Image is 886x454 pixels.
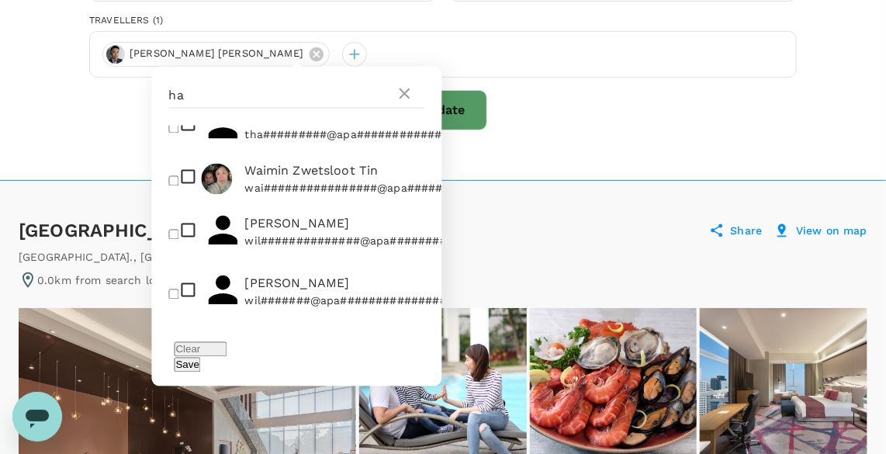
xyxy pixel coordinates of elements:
[796,223,867,238] p: View on map
[89,14,797,27] div: Travellers (1)
[245,127,478,143] p: tha#########@apa#################
[245,293,462,309] p: wil#######@apa#################
[245,180,528,196] p: wai################@apa#################
[120,47,313,61] span: [PERSON_NAME] [PERSON_NAME]
[19,218,286,243] div: [GEOGRAPHIC_DATA]
[37,272,189,288] p: 0.0km from search location
[731,223,763,238] p: Share
[245,215,511,234] span: [PERSON_NAME]
[399,90,487,130] button: Update
[106,45,125,64] img: avatar-677fb493cc4ca.png
[175,358,201,373] button: Save
[245,275,462,293] span: [PERSON_NAME]
[19,249,370,265] div: [GEOGRAPHIC_DATA]. , [GEOGRAPHIC_DATA] , [GEOGRAPHIC_DATA]
[175,342,227,357] button: Clear
[169,84,396,109] input: Search for traveller
[102,42,330,67] div: [PERSON_NAME] [PERSON_NAME]
[245,161,528,180] span: Waimin Zwetsloot Tin
[12,392,62,442] iframe: Button to launch messaging window
[202,163,233,194] img: WT
[245,234,511,249] p: wil##############@apa#################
